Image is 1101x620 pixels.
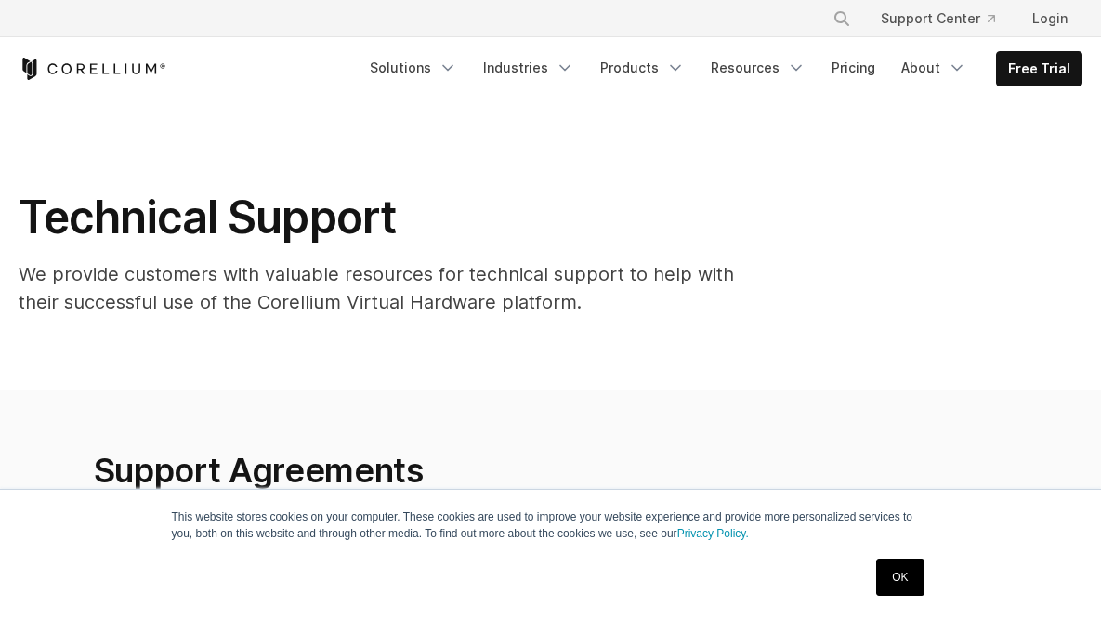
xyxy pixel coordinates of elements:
div: Navigation Menu [810,2,1082,35]
a: OK [876,559,924,596]
a: Resources [700,51,817,85]
a: Corellium Home [19,58,166,80]
a: Industries [472,51,585,85]
a: Support Center [866,2,1010,35]
div: Navigation Menu [359,51,1082,86]
p: We provide customers with valuable resources for technical support to help with their successful ... [19,260,762,316]
a: Privacy Policy. [677,527,749,540]
a: Products [589,51,696,85]
a: About [890,51,977,85]
p: This website stores cookies on your computer. These cookies are used to improve your website expe... [172,508,930,542]
a: Login [1017,2,1082,35]
h1: Technical Support [19,190,762,245]
a: Pricing [820,51,886,85]
button: Search [825,2,859,35]
a: Solutions [359,51,468,85]
h2: Support Agreements [94,450,1008,491]
a: Free Trial [997,52,1081,86]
